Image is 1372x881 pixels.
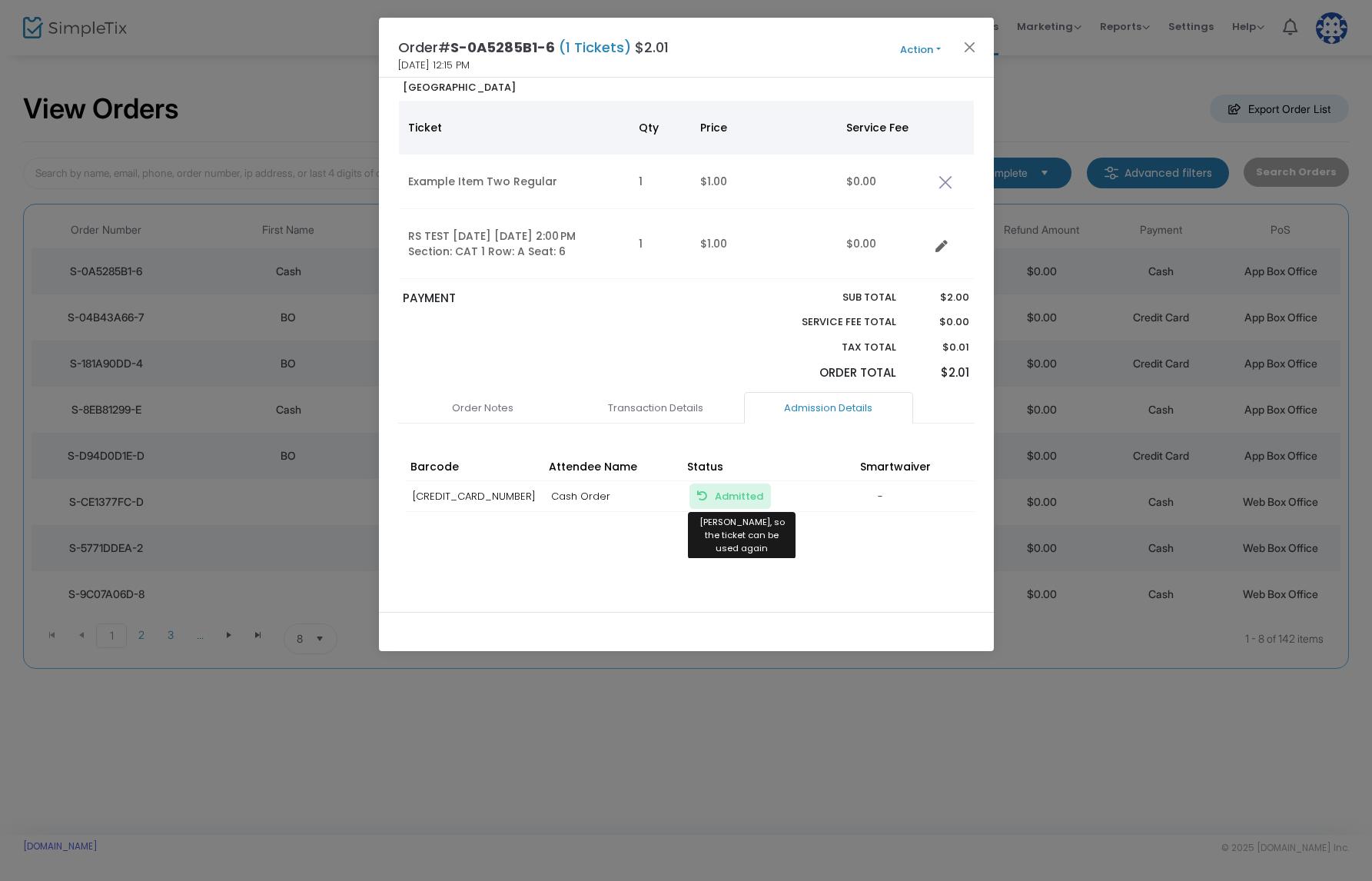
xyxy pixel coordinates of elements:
th: Smartwaiver [855,454,993,481]
span: Admitted [715,489,763,504]
td: $1.00 [691,209,837,279]
td: RS TEST [DATE] [DATE] 2:00 PM Section: CAT 1 Row: A Seat: 6 [399,209,630,279]
th: Price [691,101,837,155]
td: $1.00 [691,155,837,209]
button: Action [875,42,967,58]
p: Service Fee Total [766,314,897,330]
td: $0.00 [837,209,929,279]
th: Service Fee [837,101,929,155]
td: [CREDIT_CARD_NUMBER] [405,480,543,512]
p: $2.01 [912,364,969,382]
a: Order Notes [398,392,567,424]
p: Sub total [766,290,897,305]
td: 1 [630,209,691,279]
p: $0.00 [912,314,969,330]
b: [GEOGRAPHIC_DATA] [403,80,516,95]
th: Attendee Name [543,454,682,481]
span: (1 Tickets) [555,38,635,57]
a: Admission Details [744,392,913,424]
th: Status [682,454,855,481]
span: [PERSON_NAME], so the ticket can be used again [688,512,796,560]
p: $2.00 [912,290,969,305]
p: Order Total [766,364,897,382]
h4: Order# $2.01 [398,37,669,58]
th: Ticket [399,101,630,155]
th: Qty [630,101,691,155]
p: $0.01 [912,340,969,355]
td: 1 [630,155,691,209]
span: - [878,489,883,504]
span: [DATE] 12:15 PM [398,58,470,73]
span: S-0A5285B1-6 [450,38,555,57]
td: Cash Order [543,480,682,512]
td: $0.00 [837,155,929,209]
td: Example Item Two Regular [399,155,630,209]
th: Barcode [405,454,543,481]
img: cross.png [938,175,952,189]
div: Data table [399,101,974,279]
p: PAYMENT [403,290,679,308]
p: Tax Total [766,340,897,355]
button: Close [959,37,979,57]
a: Transaction Details [571,392,740,424]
